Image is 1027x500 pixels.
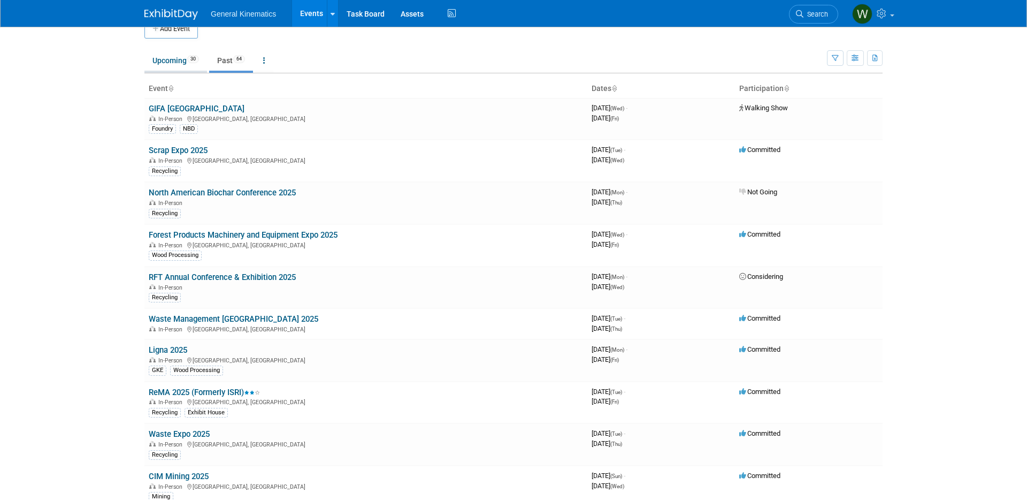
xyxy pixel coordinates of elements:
[626,230,627,238] span: -
[624,388,625,396] span: -
[592,114,619,122] span: [DATE]
[149,388,260,397] a: ReMA 2025 (Formerly ISRI)
[739,272,783,281] span: Considering
[149,326,156,331] img: In-Person Event
[149,114,583,123] div: [GEOGRAPHIC_DATA], [GEOGRAPHIC_DATA]
[610,147,622,153] span: (Tue)
[149,440,583,448] div: [GEOGRAPHIC_DATA], [GEOGRAPHIC_DATA]
[149,366,166,375] div: GKE
[739,146,780,154] span: Committed
[610,357,619,363] span: (Fri)
[149,293,181,302] div: Recycling
[158,357,186,364] span: In-Person
[149,188,296,198] a: North American Biochar Conference 2025
[149,230,338,240] a: Forest Products Machinery and Equipment Expo 2025
[592,324,622,332] span: [DATE]
[144,50,207,71] a: Upcoming30
[168,84,173,93] a: Sort by Event Name
[170,366,223,375] div: Wood Processing
[592,345,627,353] span: [DATE]
[158,399,186,406] span: In-Person
[803,10,828,18] span: Search
[144,80,587,98] th: Event
[789,5,838,24] a: Search
[149,324,583,333] div: [GEOGRAPHIC_DATA], [GEOGRAPHIC_DATA]
[624,314,625,322] span: -
[624,472,625,480] span: -
[149,251,202,260] div: Wood Processing
[592,188,627,196] span: [DATE]
[592,198,622,206] span: [DATE]
[185,408,228,418] div: Exhibit House
[592,472,625,480] span: [DATE]
[739,388,780,396] span: Committed
[592,156,624,164] span: [DATE]
[739,429,780,437] span: Committed
[739,188,777,196] span: Not Going
[610,473,622,479] span: (Sun)
[149,242,156,247] img: In-Person Event
[626,188,627,196] span: -
[611,84,617,93] a: Sort by Start Date
[610,274,624,280] span: (Mon)
[149,399,156,404] img: In-Person Event
[149,146,208,155] a: Scrap Expo 2025
[149,200,156,205] img: In-Person Event
[187,55,199,63] span: 30
[610,431,622,437] span: (Tue)
[209,50,253,71] a: Past64
[149,408,181,418] div: Recycling
[149,157,156,163] img: In-Person Event
[610,347,624,353] span: (Mon)
[610,242,619,248] span: (Fri)
[610,200,622,206] span: (Thu)
[610,190,624,195] span: (Mon)
[211,10,276,18] span: General Kinematics
[610,389,622,395] span: (Tue)
[149,156,583,164] div: [GEOGRAPHIC_DATA], [GEOGRAPHIC_DATA]
[149,166,181,176] div: Recycling
[149,345,187,355] a: Ligna 2025
[144,9,198,20] img: ExhibitDay
[149,116,156,121] img: In-Person Event
[610,483,624,489] span: (Wed)
[587,80,735,98] th: Dates
[149,314,318,324] a: Waste Management [GEOGRAPHIC_DATA] 2025
[158,242,186,249] span: In-Person
[180,124,198,134] div: NBD
[149,124,176,134] div: Foundry
[158,326,186,333] span: In-Person
[624,146,625,154] span: -
[233,55,245,63] span: 64
[739,345,780,353] span: Committed
[149,240,583,249] div: [GEOGRAPHIC_DATA], [GEOGRAPHIC_DATA]
[739,472,780,480] span: Committed
[149,450,181,460] div: Recycling
[739,314,780,322] span: Committed
[739,230,780,238] span: Committed
[626,345,627,353] span: -
[592,314,625,322] span: [DATE]
[158,441,186,448] span: In-Person
[149,441,156,446] img: In-Person Event
[149,357,156,362] img: In-Person Event
[149,429,210,439] a: Waste Expo 2025
[592,230,627,238] span: [DATE]
[149,209,181,218] div: Recycling
[158,116,186,123] span: In-Person
[626,272,627,281] span: -
[149,472,209,481] a: CIM Mining 2025
[592,388,625,396] span: [DATE]
[610,116,619,122] span: (Fri)
[158,483,186,490] span: In-Person
[852,4,872,24] img: Whitney Swanson
[144,19,198,39] button: Add Event
[610,284,624,290] span: (Wed)
[624,429,625,437] span: -
[784,84,789,93] a: Sort by Participation Type
[735,80,883,98] th: Participation
[592,240,619,248] span: [DATE]
[592,482,624,490] span: [DATE]
[739,104,788,112] span: Walking Show
[149,104,244,113] a: GIFA [GEOGRAPHIC_DATA]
